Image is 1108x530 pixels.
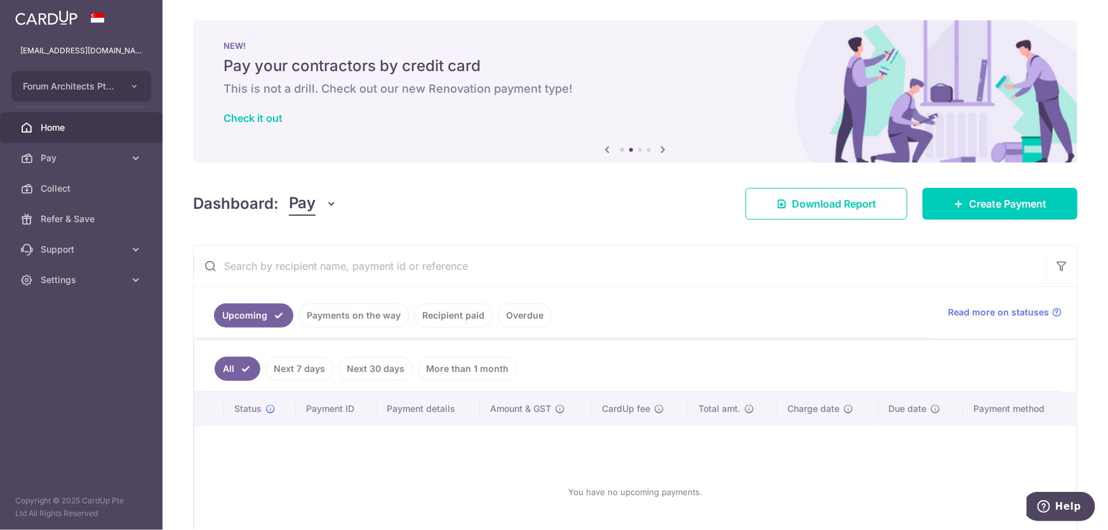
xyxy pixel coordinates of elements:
span: Refer & Save [41,213,124,225]
a: Read more on statuses [948,306,1062,319]
p: [EMAIL_ADDRESS][DOMAIN_NAME] [20,44,142,57]
a: Overdue [498,303,552,328]
th: Payment method [963,392,1076,425]
h6: This is not a drill. Check out our new Renovation payment type! [224,81,1047,96]
span: Amount & GST [490,402,551,415]
span: CardUp fee [602,402,650,415]
th: Payment ID [296,392,376,425]
span: Status [234,402,262,415]
a: More than 1 month [418,357,517,381]
img: CardUp [15,10,77,25]
a: All [215,357,260,381]
a: Recipient paid [414,303,493,328]
span: Support [41,243,124,256]
h5: Pay your contractors by credit card [224,56,1047,76]
a: Upcoming [214,303,293,328]
p: NEW! [224,41,1047,51]
h4: Dashboard: [193,192,279,215]
span: Total amt. [698,402,740,415]
input: Search by recipient name, payment id or reference [194,246,1046,286]
span: Collect [41,182,124,195]
span: Create Payment [969,196,1046,211]
th: Payment details [377,392,481,425]
button: Forum Architects Pte. Ltd. [11,71,151,102]
span: Home [41,121,124,134]
a: Download Report [745,188,907,220]
span: Read more on statuses [948,306,1049,319]
a: Payments on the way [298,303,409,328]
span: Pay [289,192,316,216]
a: Next 30 days [338,357,413,381]
img: Renovation banner [193,20,1078,162]
a: Create Payment [923,188,1078,220]
button: Pay [289,192,338,216]
span: Charge date [788,402,840,415]
a: Check it out [224,112,283,124]
span: Settings [41,274,124,286]
span: Due date [889,402,927,415]
a: Next 7 days [265,357,333,381]
iframe: Opens a widget where you can find more information [1027,492,1095,524]
span: Download Report [792,196,876,211]
span: Forum Architects Pte. Ltd. [23,80,117,93]
span: Pay [41,152,124,164]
